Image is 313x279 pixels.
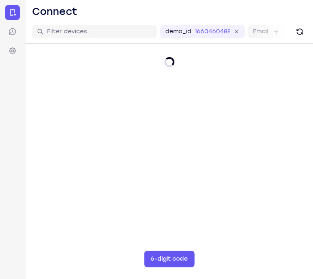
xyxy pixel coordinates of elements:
h1: Connect [32,5,77,18]
button: Refresh [293,25,306,38]
input: Filter devices... [47,27,152,36]
label: demo_id [165,27,191,36]
button: 6-digit code [144,251,194,267]
label: Email [253,27,268,36]
a: Sessions [5,24,20,39]
a: Settings [5,43,20,58]
a: Connect [5,5,20,20]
